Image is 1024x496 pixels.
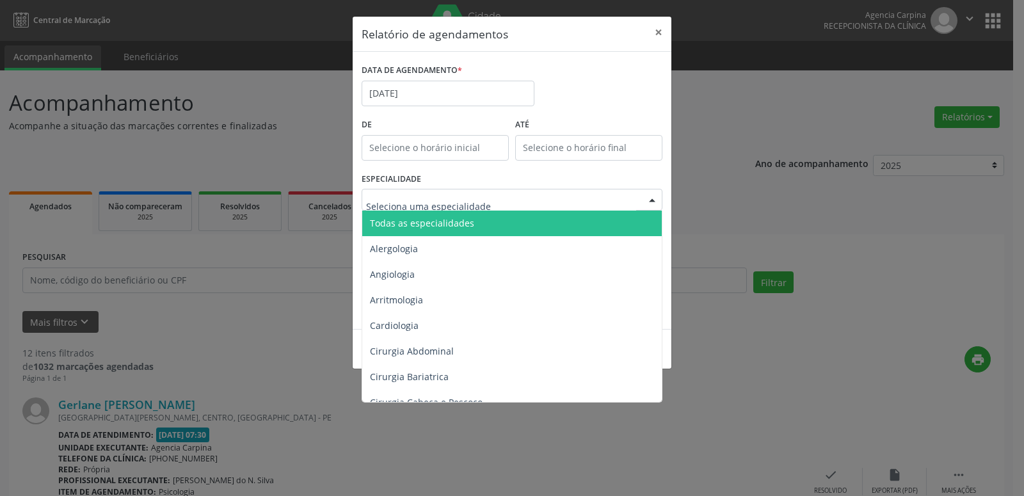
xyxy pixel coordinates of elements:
span: Cirurgia Cabeça e Pescoço [370,396,483,408]
span: Cardiologia [370,319,419,332]
input: Selecione o horário final [515,135,662,161]
h5: Relatório de agendamentos [362,26,508,42]
input: Selecione o horário inicial [362,135,509,161]
span: Cirurgia Bariatrica [370,371,449,383]
input: Selecione uma data ou intervalo [362,81,534,106]
label: DATA DE AGENDAMENTO [362,61,462,81]
label: ATÉ [515,115,662,135]
span: Todas as especialidades [370,217,474,229]
span: Arritmologia [370,294,423,306]
span: Cirurgia Abdominal [370,345,454,357]
input: Seleciona uma especialidade [366,193,636,219]
label: De [362,115,509,135]
span: Alergologia [370,243,418,255]
button: Close [646,17,671,48]
label: ESPECIALIDADE [362,170,421,189]
span: Angiologia [370,268,415,280]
